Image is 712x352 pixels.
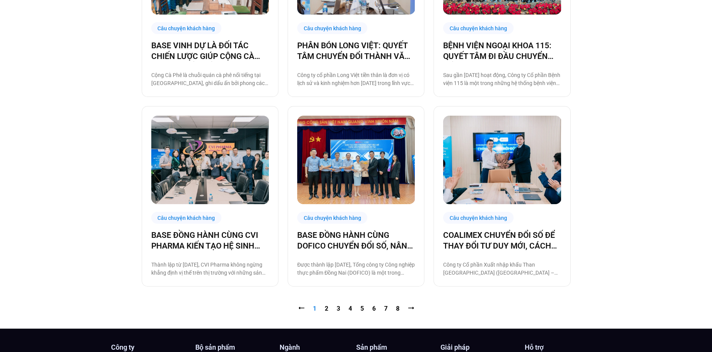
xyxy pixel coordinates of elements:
[151,40,269,62] a: BASE VINH DỰ LÀ ĐỐI TÁC CHIẾN LƯỢC GIÚP CỘNG CÀ PHÊ CHUYỂN ĐỔI SỐ VẬN HÀNH!
[298,305,304,312] span: ⭠
[443,230,561,251] a: COALIMEX CHUYỂN ĐỔI SỐ ĐỂ THAY ĐỔI TƯ DUY MỚI, CÁCH LÀM MỚI, TẠO BƯỚC TIẾN MỚI
[297,230,415,251] a: BASE ĐỒNG HÀNH CÙNG DOFICO CHUYỂN ĐỔI SỐ, NÂNG CAO VỊ THẾ DOANH NGHIỆP VIỆT
[443,212,514,224] div: Câu chuyện khách hàng
[325,305,328,312] a: 2
[297,40,415,62] a: PHÂN BÓN LONG VIỆT: QUYẾT TÂM CHUYỂN ĐỔI THÀNH VĂN PHÒNG SỐ, GIẢM CÁC THỦ TỤC GIẤY TỜ
[525,344,601,351] h4: Hỗ trợ
[297,212,368,224] div: Câu chuyện khách hàng
[111,344,188,351] h4: Công ty
[440,344,517,351] h4: Giải pháp
[443,22,514,34] div: Câu chuyện khách hàng
[384,305,388,312] a: 7
[151,212,222,224] div: Câu chuyện khách hàng
[151,261,269,277] p: Thành lập từ [DATE], CVI Pharma không ngừng khẳng định vị thế trên thị trường với những sản phẩm ...
[443,261,561,277] p: Công ty Cổ phần Xuất nhập khẩu Than [GEOGRAPHIC_DATA] ([GEOGRAPHIC_DATA] – Coal Import Export Joi...
[151,71,269,87] p: Cộng Cà Phê là chuỗi quán cà phê nổi tiếng tại [GEOGRAPHIC_DATA], ghi dấu ấn bởi phong cách thiết...
[297,71,415,87] p: Công ty cổ phần Long Việt tiền thân là đơn vị có lịch sử và kinh nghiệm hơn [DATE] trong lĩnh vực...
[195,344,272,351] h4: Bộ sản phẩm
[443,71,561,87] p: Sau gần [DATE] hoạt động, Công ty Cổ phần Bệnh viện 115 là một trong những hệ thống bệnh viện ngo...
[337,305,340,312] a: 3
[297,22,368,34] div: Câu chuyện khách hàng
[408,305,414,312] a: ⭢
[443,40,561,62] a: BỆNH VIỆN NGOẠI KHOA 115: QUYẾT TÂM ĐI ĐẦU CHUYỂN ĐỔI SỐ NGÀNH Y TẾ!
[151,230,269,251] a: BASE ĐỒNG HÀNH CÙNG CVI PHARMA KIẾN TẠO HỆ SINH THÁI SỐ VẬN HÀNH TOÀN DIỆN!
[360,305,364,312] a: 5
[349,305,352,312] a: 4
[151,22,222,34] div: Câu chuyện khách hàng
[396,305,399,312] a: 8
[142,304,571,313] nav: Pagination
[280,344,356,351] h4: Ngành
[313,305,316,312] span: 1
[297,261,415,277] p: Được thành lập [DATE], Tổng công ty Công nghiệp thực phẩm Đồng Nai (DOFICO) là một trong những tổ...
[372,305,376,312] a: 6
[356,344,433,351] h4: Sản phẩm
